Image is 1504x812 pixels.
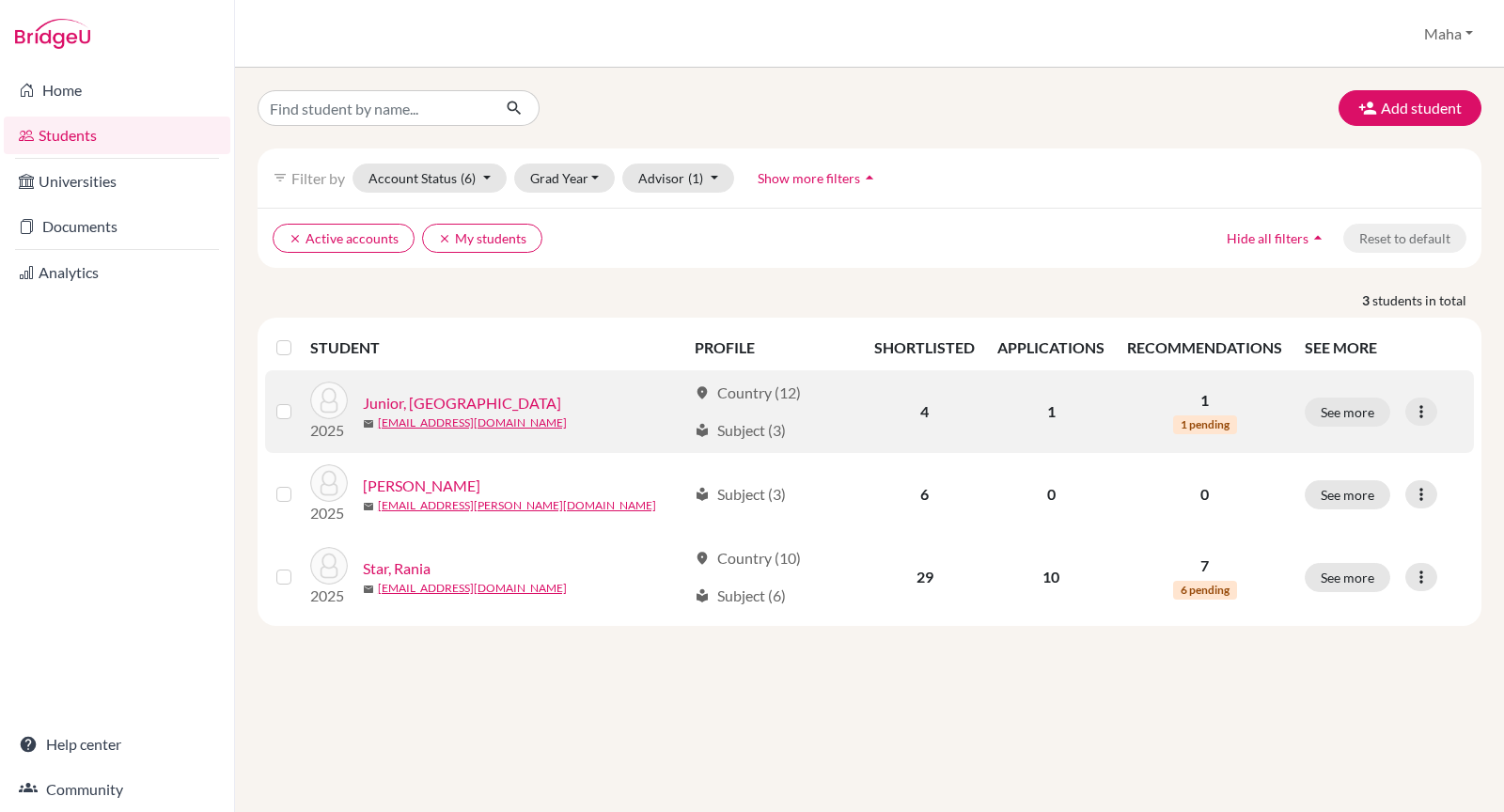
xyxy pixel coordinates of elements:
button: Account Status(6) [352,164,507,193]
span: Hide all filters [1227,230,1308,246]
p: 1 [1127,389,1282,412]
div: Country (12) [695,382,801,404]
button: See more [1305,563,1390,592]
th: SHORTLISTED [863,325,986,370]
a: Junior, [GEOGRAPHIC_DATA] [363,392,561,414]
span: 6 pending [1173,581,1237,600]
span: local_library [695,588,710,603]
div: Subject (3) [695,419,786,442]
button: Show more filtersarrow_drop_up [742,164,895,193]
p: 2025 [310,419,348,442]
i: filter_list [273,170,288,185]
td: 4 [863,370,986,453]
td: 10 [986,536,1116,618]
i: clear [438,232,451,245]
i: arrow_drop_up [860,168,879,187]
button: Maha [1416,16,1481,52]
a: [PERSON_NAME] [363,475,480,497]
a: Documents [4,208,230,245]
button: See more [1305,398,1390,427]
button: Reset to default [1343,224,1466,253]
td: 29 [863,536,986,618]
td: 6 [863,453,986,536]
span: (1) [688,170,703,186]
th: STUDENT [310,325,683,370]
a: Star, Rania [363,557,431,580]
span: mail [363,584,374,595]
a: Help center [4,726,230,763]
img: Junior, Troy [310,382,348,419]
input: Find student by name... [258,90,491,126]
p: 7 [1127,554,1282,577]
span: (6) [461,170,476,186]
th: SEE MORE [1293,325,1474,370]
span: Filter by [291,169,345,187]
td: 1 [986,370,1116,453]
button: Add student [1339,90,1481,126]
img: Bridge-U [15,19,90,49]
a: Home [4,71,230,109]
a: Analytics [4,254,230,291]
button: Grad Year [514,164,616,193]
button: Hide all filtersarrow_drop_up [1211,224,1343,253]
span: students in total [1372,290,1481,310]
a: Universities [4,163,230,200]
td: 0 [986,453,1116,536]
span: local_library [695,487,710,502]
button: See more [1305,480,1390,509]
span: 1 pending [1173,415,1237,434]
a: [EMAIL_ADDRESS][DOMAIN_NAME] [378,580,567,597]
span: Show more filters [758,170,860,186]
button: Advisor(1) [622,164,734,193]
th: APPLICATIONS [986,325,1116,370]
th: RECOMMENDATIONS [1116,325,1293,370]
button: clearActive accounts [273,224,415,253]
button: clearMy students [422,224,542,253]
p: 2025 [310,585,348,607]
i: arrow_drop_up [1308,228,1327,247]
div: Subject (6) [695,585,786,607]
img: Potter, Harry [310,464,348,502]
a: Students [4,117,230,154]
span: location_on [695,551,710,566]
span: mail [363,418,374,429]
a: [EMAIL_ADDRESS][DOMAIN_NAME] [378,414,567,431]
div: Country (10) [695,547,801,570]
a: [EMAIL_ADDRESS][PERSON_NAME][DOMAIN_NAME] [378,497,656,514]
span: local_library [695,423,710,438]
p: 2025 [310,502,348,524]
span: mail [363,501,374,512]
div: Subject (3) [695,483,786,506]
p: 0 [1127,483,1282,506]
th: PROFILE [683,325,863,370]
a: Community [4,771,230,808]
strong: 3 [1362,290,1372,310]
i: clear [289,232,302,245]
span: location_on [695,385,710,400]
img: Star, Rania [310,547,348,585]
